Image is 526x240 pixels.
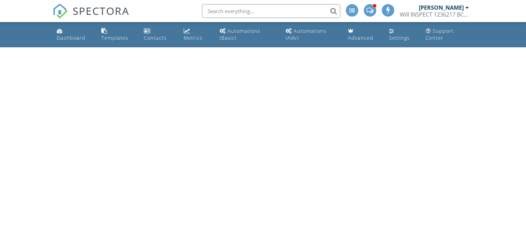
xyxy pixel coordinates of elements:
div: Settings [389,35,410,41]
img: The Best Home Inspection Software - Spectora [53,3,68,19]
span: SPECTORA [73,3,129,18]
a: Automations (Basic) [217,25,277,45]
a: Advanced [345,25,381,45]
div: Support Center [426,28,454,41]
div: Advanced [348,35,373,41]
a: Support Center [423,25,472,45]
a: Automations (Advanced) [283,25,340,45]
div: Automations (Basic) [220,28,260,41]
div: [PERSON_NAME] [419,4,464,11]
div: Templates [101,35,128,41]
input: Search everything... [202,4,340,18]
a: SPECTORA [53,9,129,24]
div: Automations (Adv) [286,28,326,41]
a: Settings [386,25,417,45]
a: Contacts [141,25,175,45]
div: Dashboard [57,35,85,41]
div: Will INSPECT 1236217 BC LTD [400,11,469,18]
a: Dashboard [54,25,93,45]
div: Contacts [144,35,167,41]
div: Metrics [184,35,203,41]
a: Metrics [181,25,211,45]
a: Templates [99,25,136,45]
